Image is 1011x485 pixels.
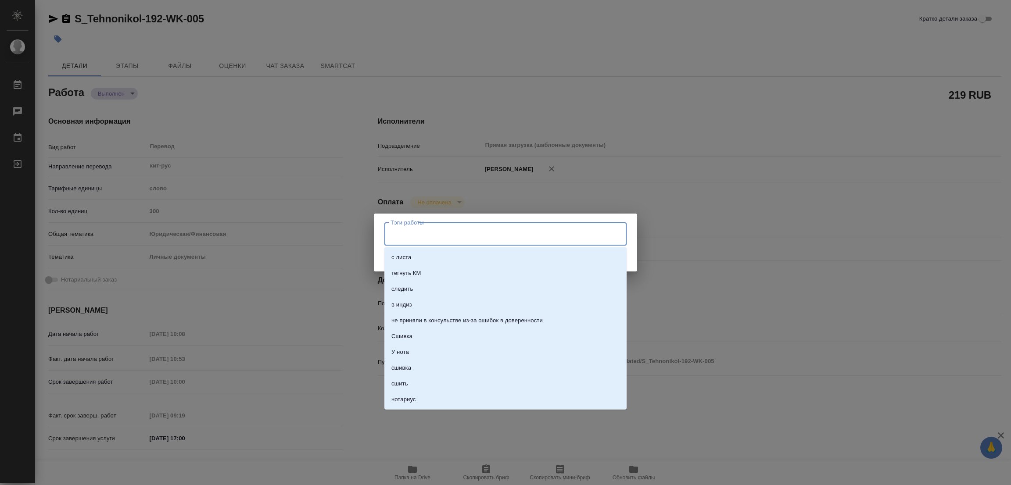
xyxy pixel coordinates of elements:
[391,332,412,341] p: Сшивка
[391,379,408,388] p: сшить
[391,348,409,357] p: У нота
[391,316,543,325] p: не приняли в консульстве из-за ошибок в доверенности
[391,395,416,404] p: нотариус
[391,253,411,262] p: с листа
[391,269,421,278] p: тегнуть КМ
[391,364,411,372] p: сшивка
[391,285,413,293] p: следить
[391,300,412,309] p: в индиз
